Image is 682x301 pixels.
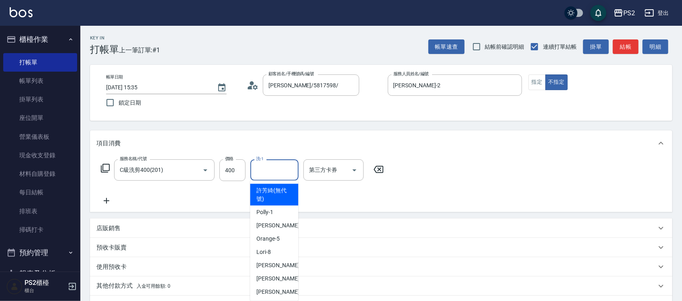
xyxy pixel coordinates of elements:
[3,128,77,146] a: 營業儀表板
[25,287,66,294] p: 櫃台
[256,156,264,162] label: 洗-1
[212,78,231,97] button: Choose date, selected date is 2025-09-19
[3,183,77,202] a: 每日結帳
[268,71,314,77] label: 顧客姓名/手機號碼/編號
[106,74,123,80] label: 帳單日期
[90,130,672,156] div: 項目消費
[257,235,280,243] span: Orange -5
[428,39,465,54] button: 帳單速查
[545,74,568,90] button: 不指定
[393,71,429,77] label: 服務人員姓名/編號
[3,72,77,90] a: 帳單列表
[583,39,609,54] button: 掛單
[3,53,77,72] a: 打帳單
[225,156,233,162] label: 價格
[257,248,271,256] span: Lori -8
[3,146,77,165] a: 現金收支登錄
[3,109,77,127] a: 座位開單
[641,6,672,21] button: 登出
[119,99,141,107] span: 鎖定日期
[257,288,307,296] span: [PERSON_NAME] -25
[590,5,606,21] button: save
[96,263,127,271] p: 使用預收卡
[106,81,209,94] input: YYYY/MM/DD hh:mm
[643,39,668,54] button: 明細
[3,202,77,221] a: 排班表
[96,224,121,233] p: 店販銷售
[90,238,672,257] div: 預收卡販賣
[528,74,546,90] button: 指定
[3,165,77,183] a: 材料自購登錄
[257,221,304,230] span: [PERSON_NAME] -2
[90,257,672,276] div: 使用預收卡
[137,283,171,289] span: 入金可用餘額: 0
[96,139,121,148] p: 項目消費
[257,261,304,270] span: [PERSON_NAME] -9
[3,90,77,109] a: 掛單列表
[199,164,212,177] button: Open
[90,35,119,41] h2: Key In
[543,43,577,51] span: 連續打單結帳
[90,44,119,55] h3: 打帳單
[120,156,147,162] label: 服務名稱/代號
[257,208,274,216] span: Polly -1
[485,43,524,51] span: 結帳前確認明細
[610,5,638,21] button: PS2
[90,219,672,238] div: 店販銷售
[613,39,639,54] button: 結帳
[25,279,66,287] h5: PS2櫃檯
[96,282,170,291] p: 其他付款方式
[96,243,127,252] p: 預收卡販賣
[119,45,160,55] span: 上一筆訂單:#1
[257,186,292,203] span: 許芳綺 (無代號)
[348,164,361,177] button: Open
[3,242,77,263] button: 預約管理
[3,263,77,284] button: 報表及分析
[10,7,33,17] img: Logo
[3,29,77,50] button: 櫃檯作業
[623,8,635,18] div: PS2
[6,278,23,295] img: Person
[90,276,672,296] div: 其他付款方式入金可用餘額: 0
[3,221,77,239] a: 掃碼打卡
[257,274,307,283] span: [PERSON_NAME] -20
